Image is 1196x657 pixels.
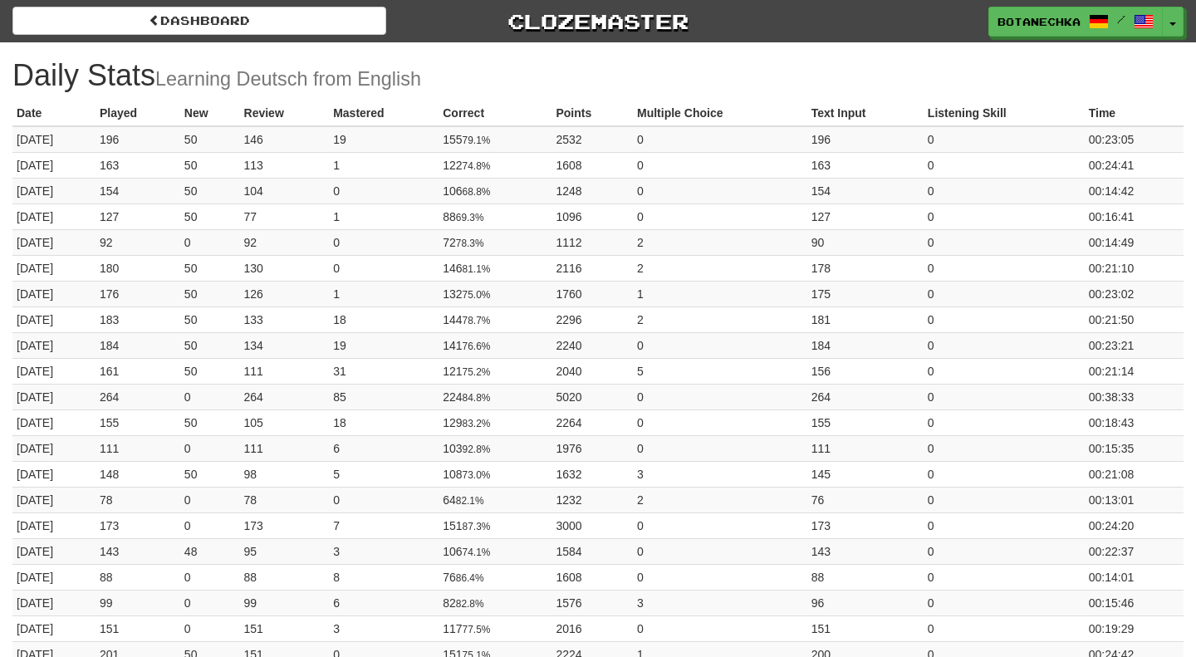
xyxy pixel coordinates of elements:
[240,409,330,435] td: 105
[180,332,240,358] td: 50
[12,615,96,641] td: [DATE]
[240,203,330,229] td: 77
[807,512,924,538] td: 173
[12,332,96,358] td: [DATE]
[807,615,924,641] td: 151
[1085,487,1184,512] td: 00:13:01
[551,152,633,178] td: 1608
[463,366,491,378] small: 75.2%
[807,564,924,590] td: 88
[1085,332,1184,358] td: 00:23:21
[807,101,924,126] th: Text Input
[96,461,180,487] td: 148
[12,358,96,384] td: [DATE]
[633,281,807,306] td: 1
[329,409,439,435] td: 18
[180,203,240,229] td: 50
[633,409,807,435] td: 0
[924,435,1085,461] td: 0
[439,255,551,281] td: 146
[988,7,1163,37] a: Botanechka /
[463,186,491,198] small: 68.8%
[551,306,633,332] td: 2296
[96,538,180,564] td: 143
[633,358,807,384] td: 5
[180,255,240,281] td: 50
[551,358,633,384] td: 2040
[439,564,551,590] td: 76
[329,564,439,590] td: 8
[463,289,491,301] small: 75.0%
[924,461,1085,487] td: 0
[1085,409,1184,435] td: 00:18:43
[96,358,180,384] td: 161
[1085,564,1184,590] td: 00:14:01
[180,229,240,255] td: 0
[180,358,240,384] td: 50
[329,512,439,538] td: 7
[439,281,551,306] td: 132
[924,306,1085,332] td: 0
[180,178,240,203] td: 50
[924,564,1085,590] td: 0
[807,590,924,615] td: 96
[1085,461,1184,487] td: 00:21:08
[439,126,551,153] td: 155
[180,126,240,153] td: 50
[551,332,633,358] td: 2240
[439,358,551,384] td: 121
[240,487,330,512] td: 78
[807,152,924,178] td: 163
[551,126,633,153] td: 2532
[924,178,1085,203] td: 0
[633,538,807,564] td: 0
[12,255,96,281] td: [DATE]
[240,255,330,281] td: 130
[240,590,330,615] td: 99
[463,624,491,635] small: 77.5%
[551,538,633,564] td: 1584
[180,590,240,615] td: 0
[633,461,807,487] td: 3
[12,487,96,512] td: [DATE]
[924,538,1085,564] td: 0
[240,435,330,461] td: 111
[463,469,491,481] small: 73.0%
[807,435,924,461] td: 111
[240,512,330,538] td: 173
[439,306,551,332] td: 144
[551,409,633,435] td: 2264
[551,461,633,487] td: 1632
[329,203,439,229] td: 1
[924,512,1085,538] td: 0
[12,178,96,203] td: [DATE]
[807,461,924,487] td: 145
[96,615,180,641] td: 151
[633,306,807,332] td: 2
[551,255,633,281] td: 2116
[924,126,1085,153] td: 0
[633,487,807,512] td: 2
[633,126,807,153] td: 0
[456,598,484,610] small: 82.8%
[1085,384,1184,409] td: 00:38:33
[439,461,551,487] td: 108
[463,341,491,352] small: 76.6%
[329,435,439,461] td: 6
[924,255,1085,281] td: 0
[439,332,551,358] td: 141
[12,306,96,332] td: [DATE]
[807,306,924,332] td: 181
[12,590,96,615] td: [DATE]
[240,615,330,641] td: 151
[329,152,439,178] td: 1
[551,615,633,641] td: 2016
[180,101,240,126] th: New
[1085,101,1184,126] th: Time
[180,435,240,461] td: 0
[439,590,551,615] td: 82
[329,281,439,306] td: 1
[997,14,1081,29] span: Botanechka
[12,564,96,590] td: [DATE]
[1085,203,1184,229] td: 00:16:41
